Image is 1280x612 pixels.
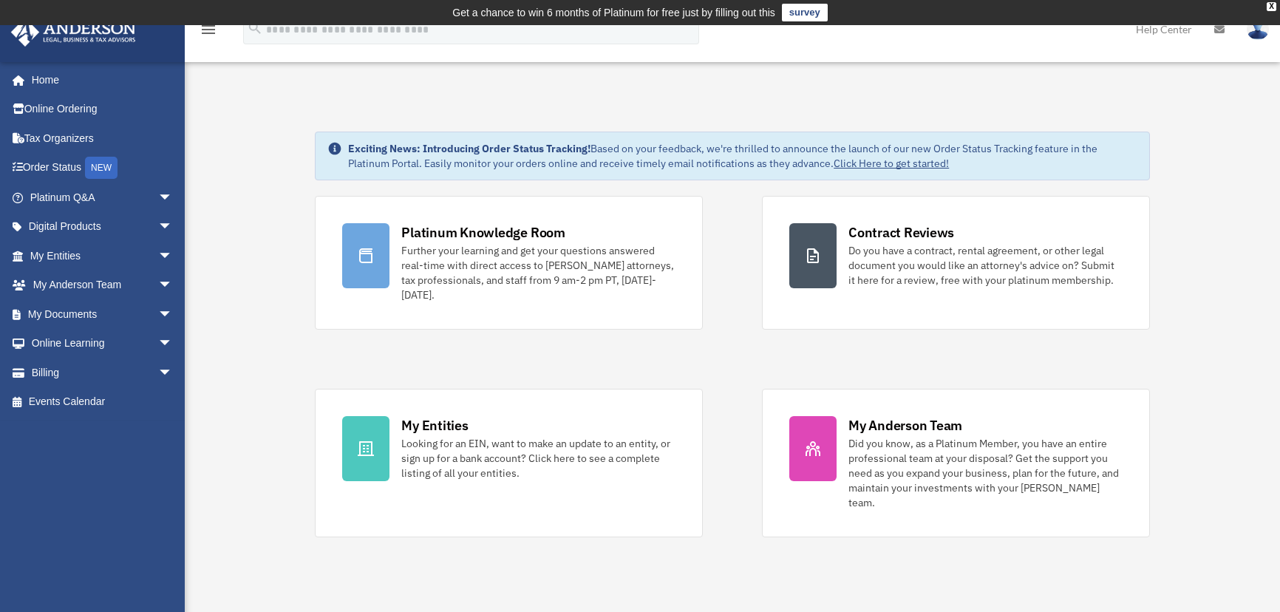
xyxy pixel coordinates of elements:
[85,157,118,179] div: NEW
[10,153,195,183] a: Order StatusNEW
[782,4,828,21] a: survey
[1267,2,1276,11] div: close
[10,299,195,329] a: My Documentsarrow_drop_down
[762,196,1150,330] a: Contract Reviews Do you have a contract, rental agreement, or other legal document you would like...
[834,157,949,170] a: Click Here to get started!
[158,212,188,242] span: arrow_drop_down
[452,4,775,21] div: Get a chance to win 6 months of Platinum for free just by filling out this
[158,183,188,213] span: arrow_drop_down
[200,26,217,38] a: menu
[10,271,195,300] a: My Anderson Teamarrow_drop_down
[158,329,188,359] span: arrow_drop_down
[348,141,1137,171] div: Based on your feedback, we're thrilled to announce the launch of our new Order Status Tracking fe...
[10,241,195,271] a: My Entitiesarrow_drop_down
[10,212,195,242] a: Digital Productsarrow_drop_down
[158,358,188,388] span: arrow_drop_down
[158,299,188,330] span: arrow_drop_down
[401,223,565,242] div: Platinum Knowledge Room
[10,358,195,387] a: Billingarrow_drop_down
[848,436,1123,510] div: Did you know, as a Platinum Member, you have an entire professional team at your disposal? Get th...
[315,196,703,330] a: Platinum Knowledge Room Further your learning and get your questions answered real-time with dire...
[848,223,954,242] div: Contract Reviews
[401,243,675,302] div: Further your learning and get your questions answered real-time with direct access to [PERSON_NAM...
[401,436,675,480] div: Looking for an EIN, want to make an update to an entity, or sign up for a bank account? Click her...
[848,416,962,435] div: My Anderson Team
[10,123,195,153] a: Tax Organizers
[348,142,590,155] strong: Exciting News: Introducing Order Status Tracking!
[158,241,188,271] span: arrow_drop_down
[10,95,195,124] a: Online Ordering
[401,416,468,435] div: My Entities
[10,387,195,417] a: Events Calendar
[158,271,188,301] span: arrow_drop_down
[200,21,217,38] i: menu
[315,389,703,537] a: My Entities Looking for an EIN, want to make an update to an entity, or sign up for a bank accoun...
[247,20,263,36] i: search
[1247,18,1269,40] img: User Pic
[848,243,1123,288] div: Do you have a contract, rental agreement, or other legal document you would like an attorney's ad...
[10,329,195,358] a: Online Learningarrow_drop_down
[7,18,140,47] img: Anderson Advisors Platinum Portal
[10,65,188,95] a: Home
[762,389,1150,537] a: My Anderson Team Did you know, as a Platinum Member, you have an entire professional team at your...
[10,183,195,212] a: Platinum Q&Aarrow_drop_down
